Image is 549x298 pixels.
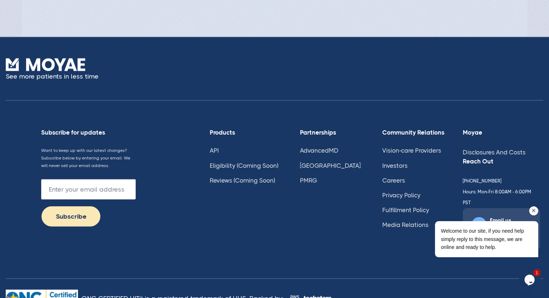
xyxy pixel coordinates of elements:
[41,206,101,227] input: Subscribe
[210,147,219,154] a: API
[300,177,317,184] a: PMRG
[382,162,408,169] a: Investors
[210,162,278,169] a: Eligibility (Coming Soon)
[382,221,428,228] a: Media Relations
[382,206,429,214] a: Fulfillment Policy
[210,129,282,136] div: Products
[41,179,136,227] form: Footer Newsletter Form
[6,58,99,82] a: See more patients in less time
[382,177,405,184] a: Careers
[41,147,136,169] p: Want to keep up with our latest changes? Subscribe below by entering your email. We will never se...
[41,129,136,136] div: Subscribe for updates
[382,192,421,199] a: Privacy Policy
[210,177,275,184] a: Reviews (Coming Soon)
[519,269,542,291] iframe: chat widget
[6,71,99,82] p: See more patients in less time
[463,129,540,136] div: Moyae
[382,147,441,154] a: Vision-care Providers
[463,149,526,156] a: Disclosures And Costs
[300,162,361,169] a: [GEOGRAPHIC_DATA]
[412,156,542,266] iframe: chat widget
[300,147,339,154] a: AdvancedMD
[300,129,364,136] div: Partnerships
[41,179,136,200] input: Enter your email address
[382,129,445,136] div: Community Relations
